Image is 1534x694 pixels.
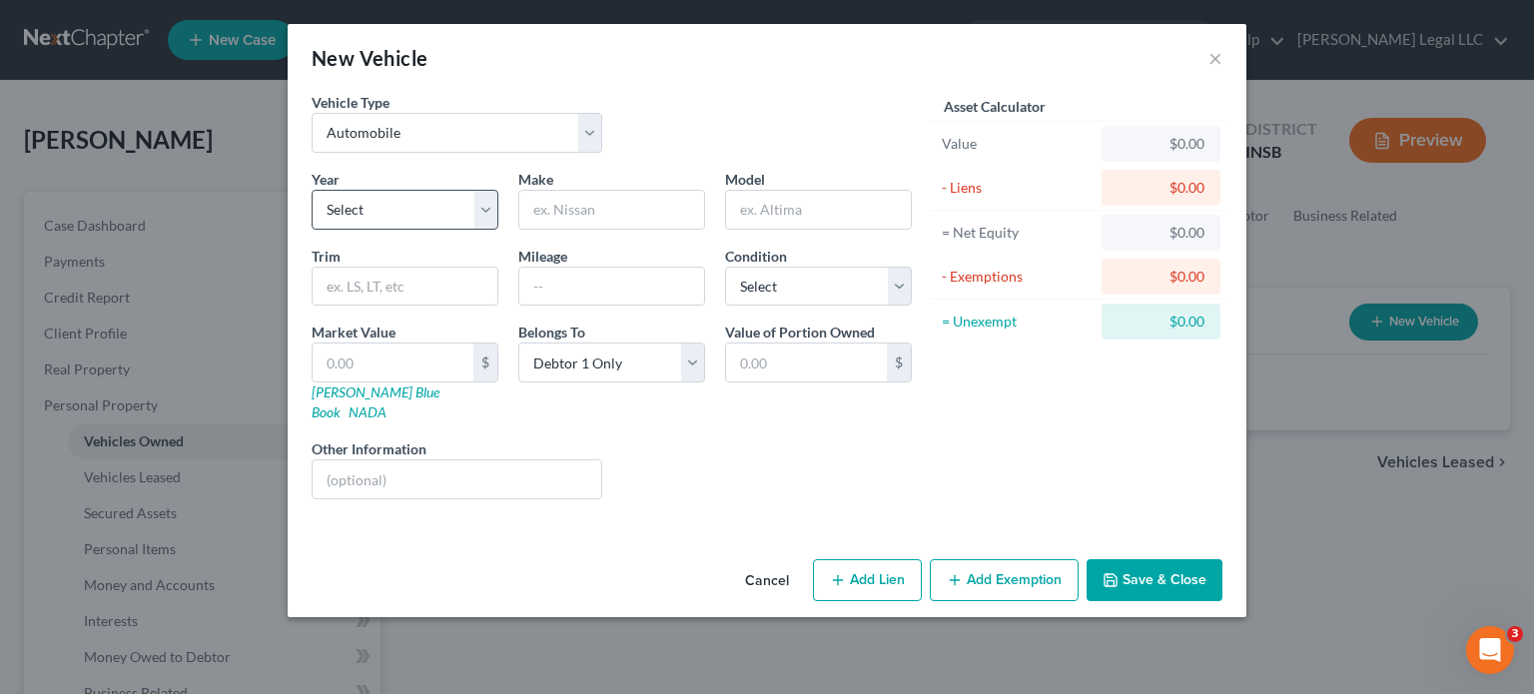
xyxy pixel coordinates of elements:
[313,344,473,381] input: 0.00
[942,312,1093,332] div: = Unexempt
[725,246,787,267] label: Condition
[1118,134,1204,154] div: $0.00
[473,344,497,381] div: $
[726,344,887,381] input: 0.00
[930,559,1079,601] button: Add Exemption
[1118,178,1204,198] div: $0.00
[519,191,704,229] input: ex. Nissan
[942,267,1093,287] div: - Exemptions
[519,268,704,306] input: --
[942,223,1093,243] div: = Net Equity
[942,178,1093,198] div: - Liens
[725,169,765,190] label: Model
[813,559,922,601] button: Add Lien
[312,92,389,113] label: Vehicle Type
[1507,626,1523,642] span: 3
[313,268,497,306] input: ex. LS, LT, etc
[518,324,585,341] span: Belongs To
[1118,312,1204,332] div: $0.00
[312,246,341,267] label: Trim
[942,134,1093,154] div: Value
[312,383,439,420] a: [PERSON_NAME] Blue Book
[1118,223,1204,243] div: $0.00
[518,171,553,188] span: Make
[518,246,567,267] label: Mileage
[729,561,805,601] button: Cancel
[1118,267,1204,287] div: $0.00
[349,403,386,420] a: NADA
[312,44,427,72] div: New Vehicle
[312,169,340,190] label: Year
[312,322,395,343] label: Market Value
[1208,46,1222,70] button: ×
[726,191,911,229] input: ex. Altima
[312,438,426,459] label: Other Information
[725,322,875,343] label: Value of Portion Owned
[944,96,1046,117] label: Asset Calculator
[1087,559,1222,601] button: Save & Close
[313,460,601,498] input: (optional)
[1466,626,1514,674] iframe: Intercom live chat
[887,344,911,381] div: $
